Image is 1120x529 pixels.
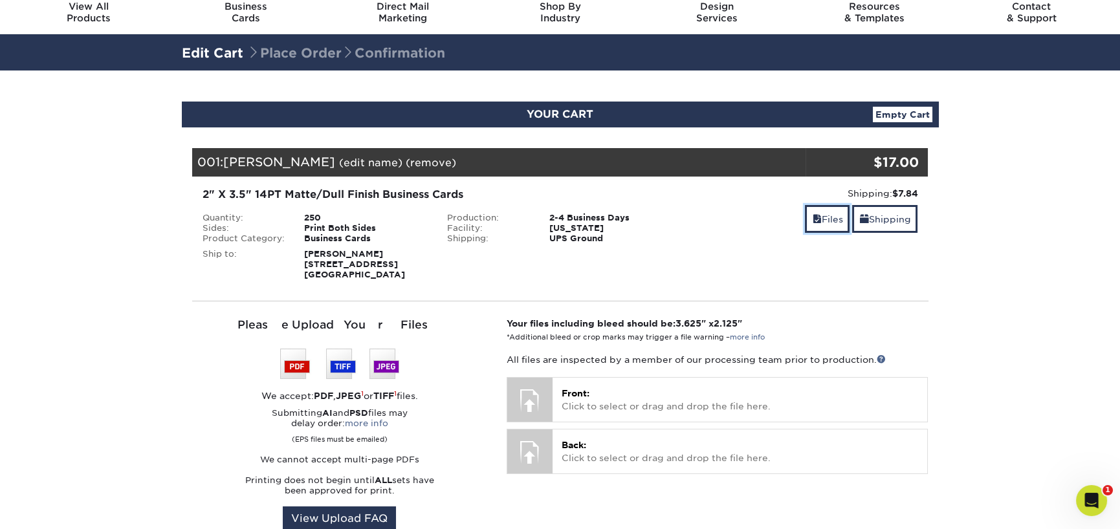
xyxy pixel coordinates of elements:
div: Facility: [437,223,540,233]
strong: JPEG [336,391,361,401]
span: Shop By [481,1,639,12]
div: Ship to: [193,249,295,280]
p: Printing does not begin until sets have been approved for print. [192,475,488,496]
div: & Templates [796,1,953,24]
span: Direct Mail [324,1,481,12]
div: 2" X 3.5" 14PT Matte/Dull Finish Business Cards [203,187,673,202]
div: 250 [294,213,437,223]
span: YOUR CART [527,108,593,120]
div: Quantity: [193,213,295,223]
strong: PSD [349,408,368,418]
iframe: Google Customer Reviews [3,490,110,524]
span: Business [167,1,324,12]
div: & Support [953,1,1110,24]
div: UPS Ground [540,233,683,244]
span: 3.625 [675,318,701,329]
div: Production: [437,213,540,223]
a: (remove) [406,157,456,169]
small: *Additional bleed or crop marks may trigger a file warning – [507,333,765,341]
strong: [PERSON_NAME] [STREET_ADDRESS] [GEOGRAPHIC_DATA] [304,249,405,279]
div: We accept: , or files. [192,389,488,402]
span: Front: [562,388,589,398]
span: Back: [562,440,586,450]
a: more info [345,418,388,428]
p: Click to select or drag and drop the file here. [562,387,918,413]
p: All files are inspected by a member of our processing team prior to production. [507,353,928,366]
strong: $7.84 [892,188,917,199]
img: We accept: PSD, TIFF, or JPEG (JPG) [280,349,399,379]
div: 2-4 Business Days [540,213,683,223]
a: more info [730,333,765,341]
sup: 1 [361,389,364,397]
div: Print Both Sides [294,223,437,233]
div: Please Upload Your Files [192,317,488,334]
p: Submitting and files may delay order: [192,408,488,444]
strong: PDF [314,391,333,401]
strong: AI [322,408,333,418]
span: 1 [1103,485,1113,495]
div: Industry [481,1,639,24]
div: $17.00 [806,153,919,172]
div: [US_STATE] [540,223,683,233]
strong: ALL [375,475,392,485]
a: Edit Cart [182,45,243,61]
div: Shipping: [437,233,540,244]
a: (edit name) [339,157,402,169]
span: files [812,214,821,224]
p: We cannot accept multi-page PDFs [192,455,488,465]
span: Resources [796,1,953,12]
span: Contact [953,1,1110,12]
span: Design [639,1,796,12]
small: (EPS files must be emailed) [292,429,388,444]
div: Shipping: [692,187,918,200]
div: Services [639,1,796,24]
span: shipping [859,214,868,224]
div: Product Category: [193,233,295,244]
p: Click to select or drag and drop the file here. [562,438,918,465]
span: View All [10,1,168,12]
div: Cards [167,1,324,24]
span: 2.125 [714,318,738,329]
strong: TIFF [373,391,394,401]
sup: 1 [394,389,397,397]
div: Products [10,1,168,24]
span: [PERSON_NAME] [223,155,335,169]
iframe: Intercom live chat [1076,485,1107,516]
a: Shipping [852,205,917,233]
div: Business Cards [294,233,437,244]
a: Files [805,205,850,233]
div: Sides: [193,223,295,233]
span: Place Order Confirmation [247,45,445,61]
strong: Your files including bleed should be: " x " [507,318,742,329]
a: Empty Cart [873,107,932,122]
div: Marketing [324,1,481,24]
div: 001: [192,148,806,177]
